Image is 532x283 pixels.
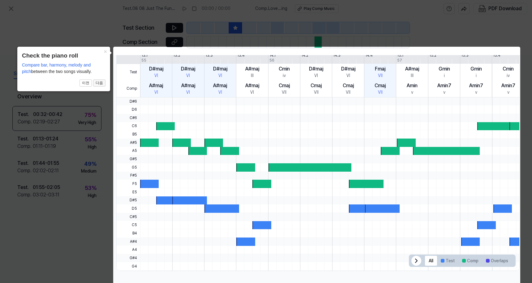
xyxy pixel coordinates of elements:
div: 14.2 [301,53,308,58]
span: Compare bar, harmony, melody and pitch [22,62,91,74]
span: G4 [117,262,140,271]
span: Comp [117,80,140,97]
div: VI [186,73,190,79]
div: D#maj [181,65,195,73]
div: iv [507,73,510,79]
button: 다음 [93,79,105,87]
div: Cmin [503,65,514,73]
span: Test [117,64,140,81]
div: v [507,89,509,96]
span: B4 [117,229,140,238]
div: Amin [407,82,418,89]
div: Amin7 [469,82,483,89]
div: 57 [397,58,402,63]
div: 14.3 [333,53,341,58]
div: 15.3 [461,53,469,58]
div: VII [378,73,383,79]
div: Amin7 [437,82,451,89]
span: A4 [117,246,140,254]
div: between the two songs visually. [22,62,105,75]
div: III [411,73,414,79]
span: C#6 [117,114,140,122]
div: A#maj [405,65,419,73]
button: Close [100,47,110,55]
span: A5 [117,147,140,155]
button: Comp [458,256,482,266]
span: B5 [117,130,140,139]
div: VI [186,89,190,96]
span: F#5 [117,172,140,180]
div: VII [346,89,350,96]
div: A#maj [245,65,259,73]
div: A#maj [245,82,259,89]
div: VII [314,89,319,96]
div: VI [154,73,158,79]
span: G#4 [117,254,140,262]
div: 14.1 [269,53,276,58]
div: VI [218,89,222,96]
span: D6 [117,105,140,114]
div: A#maj [181,82,195,89]
span: F5 [117,180,140,188]
button: All [425,256,437,266]
div: 13.4 [237,53,245,58]
span: D#5 [117,196,140,204]
span: G#5 [117,155,140,163]
header: Check the piano roll [22,51,105,60]
span: A#5 [117,139,140,147]
div: Gmin [439,65,450,73]
div: D#maj [341,65,355,73]
div: VI [346,73,350,79]
div: v [411,89,413,96]
div: D#maj [213,65,227,73]
div: D#maj [309,65,323,73]
div: Amin7 [501,82,515,89]
span: C5 [117,221,140,229]
div: 55 [141,58,146,63]
div: i [476,73,477,79]
button: Overlaps [482,256,512,266]
div: Cmaj [311,82,322,89]
span: C6 [117,122,140,131]
div: D#maj [149,65,163,73]
div: 13.3 [205,53,213,58]
div: A#maj [213,82,227,89]
div: i [444,73,445,79]
div: v [475,89,477,96]
div: iv [283,73,286,79]
button: Test [437,256,458,266]
div: III [251,73,254,79]
div: VII [378,89,383,96]
div: 15.4 [493,53,500,58]
span: D#6 [117,97,140,106]
div: 56 [269,58,274,63]
div: Fmaj [375,65,385,73]
div: 15.1 [397,53,403,58]
div: v [443,89,445,96]
div: 15.2 [429,53,436,58]
div: VI [250,89,254,96]
div: VI [218,73,222,79]
div: Gmin [470,65,482,73]
div: 13.1 [141,53,148,58]
button: 이전 [79,79,92,87]
div: VII [282,89,286,96]
span: G5 [117,163,140,172]
div: Cmin [279,65,290,73]
div: Cmaj [375,82,386,89]
div: 13.2 [173,53,180,58]
div: 14.4 [365,53,373,58]
div: Cmaj [343,82,354,89]
span: E5 [117,188,140,196]
span: D5 [117,204,140,213]
span: C#5 [117,213,140,221]
div: A#maj [149,82,163,89]
div: VI [154,89,158,96]
div: Cmaj [279,82,290,89]
span: A#4 [117,238,140,246]
div: VI [314,73,318,79]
